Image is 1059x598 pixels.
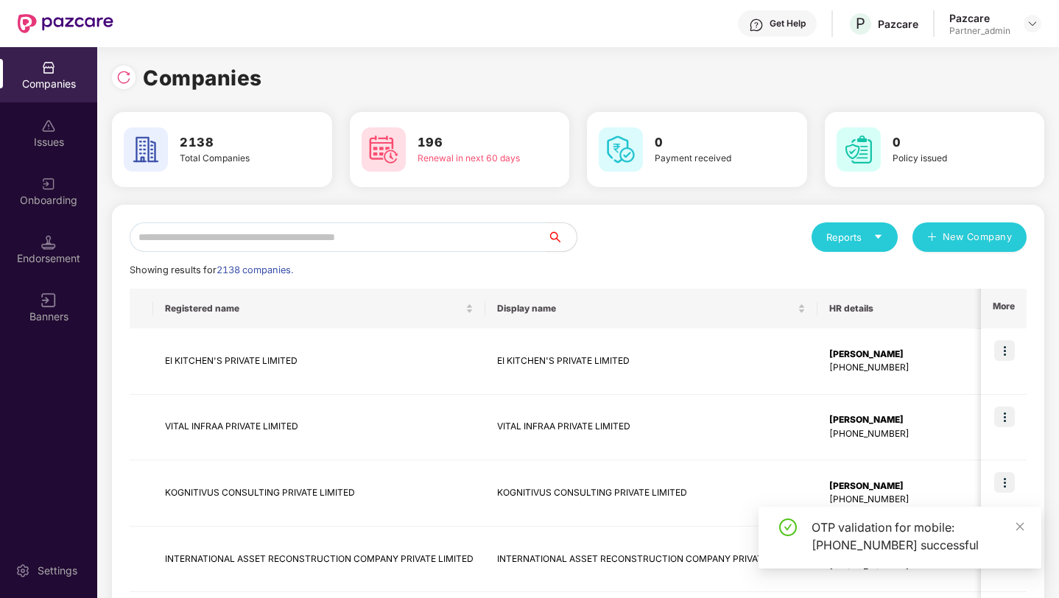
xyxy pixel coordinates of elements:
span: caret-down [873,232,883,242]
div: [PHONE_NUMBER] [829,427,980,441]
img: svg+xml;base64,PHN2ZyBpZD0iSXNzdWVzX2Rpc2FibGVkIiB4bWxucz0iaHR0cDovL3d3dy53My5vcmcvMjAwMC9zdmciIH... [41,119,56,133]
img: svg+xml;base64,PHN2ZyB4bWxucz0iaHR0cDovL3d3dy53My5vcmcvMjAwMC9zdmciIHdpZHRoPSI2MCIgaGVpZ2h0PSI2MC... [599,127,643,172]
div: [PHONE_NUMBER] [829,361,980,375]
span: Display name [497,303,795,314]
h1: Companies [143,62,262,94]
div: Payment received [655,152,764,166]
td: KOGNITIVUS CONSULTING PRIVATE LIMITED [153,460,485,527]
img: svg+xml;base64,PHN2ZyBpZD0iRHJvcGRvd24tMzJ4MzIiIHhtbG5zPSJodHRwOi8vd3d3LnczLm9yZy8yMDAwL3N2ZyIgd2... [1027,18,1038,29]
td: EI KITCHEN'S PRIVATE LIMITED [153,328,485,395]
div: [PERSON_NAME] [829,413,980,427]
h3: 2138 [180,133,289,152]
img: New Pazcare Logo [18,14,113,33]
div: [PHONE_NUMBER] [829,493,980,507]
img: svg+xml;base64,PHN2ZyBpZD0iUmVsb2FkLTMyeDMyIiB4bWxucz0iaHR0cDovL3d3dy53My5vcmcvMjAwMC9zdmciIHdpZH... [116,70,131,85]
th: HR details [817,289,992,328]
img: icon [994,472,1015,493]
img: svg+xml;base64,PHN2ZyB4bWxucz0iaHR0cDovL3d3dy53My5vcmcvMjAwMC9zdmciIHdpZHRoPSI2MCIgaGVpZ2h0PSI2MC... [124,127,168,172]
div: Policy issued [893,152,1002,166]
img: svg+xml;base64,PHN2ZyB3aWR0aD0iMjAiIGhlaWdodD0iMjAiIHZpZXdCb3g9IjAgMCAyMCAyMCIgZmlsbD0ibm9uZSIgeG... [41,177,56,191]
div: Get Help [770,18,806,29]
td: INTERNATIONAL ASSET RECONSTRUCTION COMPANY PRIVATE LIMITED [485,527,817,593]
div: [PERSON_NAME] [829,479,980,493]
div: Reports [826,230,883,245]
h3: 0 [655,133,764,152]
div: Partner_admin [949,25,1010,37]
img: icon [994,407,1015,427]
button: search [546,222,577,252]
span: check-circle [779,518,797,536]
span: Showing results for [130,264,293,275]
img: svg+xml;base64,PHN2ZyB4bWxucz0iaHR0cDovL3d3dy53My5vcmcvMjAwMC9zdmciIHdpZHRoPSI2MCIgaGVpZ2h0PSI2MC... [837,127,881,172]
span: search [546,231,577,243]
div: Pazcare [878,17,918,31]
img: svg+xml;base64,PHN2ZyBpZD0iSGVscC0zMngzMiIgeG1sbnM9Imh0dHA6Ly93d3cudzMub3JnLzIwMDAvc3ZnIiB3aWR0aD... [749,18,764,32]
td: VITAL INFRAA PRIVATE LIMITED [485,395,817,461]
h3: 196 [418,133,527,152]
div: OTP validation for mobile: [PHONE_NUMBER] successful [812,518,1024,554]
span: close [1015,521,1025,532]
span: plus [927,232,937,244]
img: svg+xml;base64,PHN2ZyB3aWR0aD0iMTQuNSIgaGVpZ2h0PSIxNC41IiB2aWV3Qm94PSIwIDAgMTYgMTYiIGZpbGw9Im5vbm... [41,235,56,250]
div: Total Companies [180,152,289,166]
td: KOGNITIVUS CONSULTING PRIVATE LIMITED [485,460,817,527]
img: icon [994,340,1015,361]
span: New Company [943,230,1013,245]
img: svg+xml;base64,PHN2ZyBpZD0iU2V0dGluZy0yMHgyMCIgeG1sbnM9Imh0dHA6Ly93d3cudzMub3JnLzIwMDAvc3ZnIiB3aW... [15,563,30,578]
div: Pazcare [949,11,1010,25]
td: INTERNATIONAL ASSET RECONSTRUCTION COMPANY PRIVATE LIMITED [153,527,485,593]
button: plusNew Company [912,222,1027,252]
th: Display name [485,289,817,328]
span: 2138 companies. [217,264,293,275]
th: More [981,289,1027,328]
div: Renewal in next 60 days [418,152,527,166]
h3: 0 [893,133,1002,152]
td: VITAL INFRAA PRIVATE LIMITED [153,395,485,461]
td: EI KITCHEN'S PRIVATE LIMITED [485,328,817,395]
img: svg+xml;base64,PHN2ZyBpZD0iQ29tcGFuaWVzIiB4bWxucz0iaHR0cDovL3d3dy53My5vcmcvMjAwMC9zdmciIHdpZHRoPS... [41,60,56,75]
div: Settings [33,563,82,578]
div: [PERSON_NAME] [829,348,980,362]
img: svg+xml;base64,PHN2ZyB3aWR0aD0iMTYiIGhlaWdodD0iMTYiIHZpZXdCb3g9IjAgMCAxNiAxNiIgZmlsbD0ibm9uZSIgeG... [41,293,56,308]
img: svg+xml;base64,PHN2ZyB4bWxucz0iaHR0cDovL3d3dy53My5vcmcvMjAwMC9zdmciIHdpZHRoPSI2MCIgaGVpZ2h0PSI2MC... [362,127,406,172]
span: Registered name [165,303,462,314]
th: Registered name [153,289,485,328]
span: P [856,15,865,32]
